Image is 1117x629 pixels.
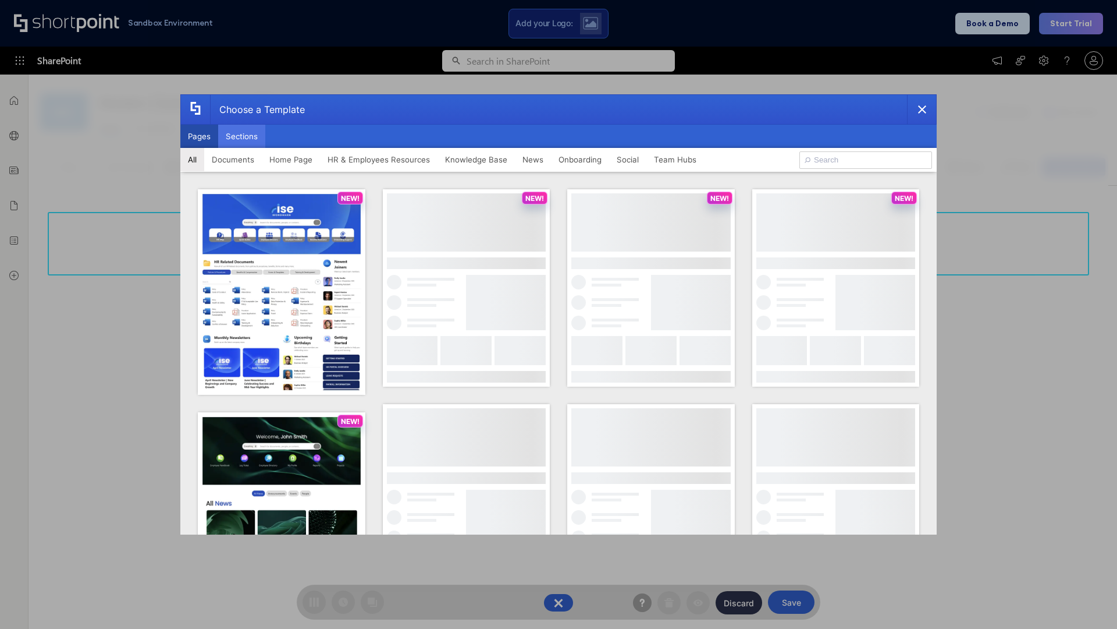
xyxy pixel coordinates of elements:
[1059,573,1117,629] iframe: Chat Widget
[895,194,913,203] p: NEW!
[204,148,262,171] button: Documents
[525,194,544,203] p: NEW!
[551,148,609,171] button: Onboarding
[180,94,937,535] div: template selector
[262,148,320,171] button: Home Page
[609,148,646,171] button: Social
[218,125,265,148] button: Sections
[180,148,204,171] button: All
[799,151,932,169] input: Search
[710,194,729,203] p: NEW!
[320,148,437,171] button: HR & Employees Resources
[180,125,218,148] button: Pages
[437,148,515,171] button: Knowledge Base
[646,148,704,171] button: Team Hubs
[341,417,360,426] p: NEW!
[515,148,551,171] button: News
[210,95,305,124] div: Choose a Template
[341,194,360,203] p: NEW!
